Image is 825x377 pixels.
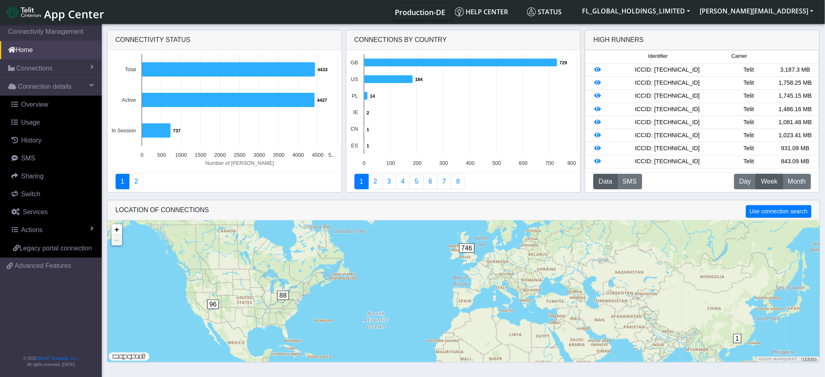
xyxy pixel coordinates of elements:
[395,7,446,17] span: Production-DE
[3,149,102,167] a: SMS
[578,4,695,18] button: FL_GLOBAL_HOLDINGS_LIMITED
[107,200,820,220] div: LOCATION OF CONNECTIONS
[593,35,644,45] div: High Runners
[112,235,122,245] a: Zoom out
[492,160,501,166] text: 500
[352,93,358,99] text: PL
[234,152,245,158] text: 2500
[423,174,438,189] a: 14 Days Trend
[756,174,783,189] button: Week
[803,357,818,361] a: Terms
[783,174,811,189] button: Month
[112,127,136,134] text: In Session
[609,144,726,153] div: ICCID: [TECHNICAL_ID]
[20,245,92,252] span: Legacy portal connection
[772,66,818,75] div: 3,187.3 MB
[21,226,42,233] span: Actions
[3,114,102,132] a: Usage
[560,60,567,65] text: 729
[16,64,53,73] span: Connections
[3,221,102,239] a: Actions
[107,30,341,50] div: Connectivity status
[519,160,527,166] text: 600
[772,92,818,101] div: 1,745.15 MB
[413,160,421,166] text: 200
[346,30,580,50] div: Connections By Country
[21,119,40,126] span: Usage
[23,208,48,215] span: Services
[21,191,40,197] span: Switch
[157,152,166,158] text: 500
[772,79,818,88] div: 1,758.25 MB
[351,76,358,82] text: US
[740,177,751,186] span: Day
[116,174,333,189] nav: Summary paging
[452,4,524,20] a: Help center
[195,152,206,158] text: 1500
[382,174,396,189] a: Usage per Country
[122,97,136,103] text: Active
[733,334,742,358] div: 1
[363,160,365,166] text: 0
[726,66,772,75] div: Telit
[466,160,475,166] text: 400
[3,203,102,221] a: Services
[617,174,642,189] button: SMS
[455,7,464,16] img: knowledge.svg
[545,160,554,166] text: 700
[253,152,265,158] text: 3000
[648,53,668,60] span: Identifier
[3,185,102,203] a: Switch
[726,118,772,127] div: Telit
[15,261,71,271] span: Advanced Features
[370,94,375,99] text: 14
[207,300,219,309] span: 96
[757,357,819,362] div: ©2025 MapQuest, |
[746,205,811,218] button: Use connection search
[409,174,424,189] a: Usage by Carrier
[214,152,225,158] text: 2000
[21,137,42,144] span: History
[726,157,772,166] div: Telit
[277,291,289,300] span: 88
[527,7,536,16] img: status.svg
[395,4,445,20] a: Your current platform instance
[7,6,41,19] img: logo-telit-cinterion-gw-new.png
[524,4,578,20] a: Status
[368,174,383,189] a: Carrier
[527,7,562,16] span: Status
[367,110,369,115] text: 2
[18,82,72,92] span: Connection details
[726,105,772,114] div: Telit
[112,224,122,235] a: Zoom in
[609,105,726,114] div: ICCID: [TECHNICAL_ID]
[695,4,818,18] button: [PERSON_NAME][EMAIL_ADDRESS]
[367,143,369,148] text: 1
[273,152,284,158] text: 3500
[609,79,726,88] div: ICCID: [TECHNICAL_ID]
[44,7,104,22] span: App Center
[317,98,327,103] text: 4427
[173,128,181,133] text: 737
[7,3,103,21] a: App Center
[37,356,77,361] a: Telit IoT Solutions, Inc.
[355,174,572,189] nav: Summary paging
[761,177,778,186] span: Week
[351,142,358,149] text: ES
[353,109,358,115] text: IE
[396,174,410,189] a: Connections By Carrier
[116,174,130,189] a: Connectivity status
[367,127,369,132] text: 1
[451,174,465,189] a: Not Connected for 30 days
[609,66,726,75] div: ICCID: [TECHNICAL_ID]
[317,67,328,72] text: 4433
[609,131,726,140] div: ICCID: [TECHNICAL_ID]
[355,174,369,189] a: Connections By Country
[386,160,395,166] text: 100
[350,126,358,132] text: CN
[726,92,772,101] div: Telit
[726,79,772,88] div: Telit
[726,131,772,140] div: Telit
[350,59,358,66] text: GB
[125,66,136,72] text: Total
